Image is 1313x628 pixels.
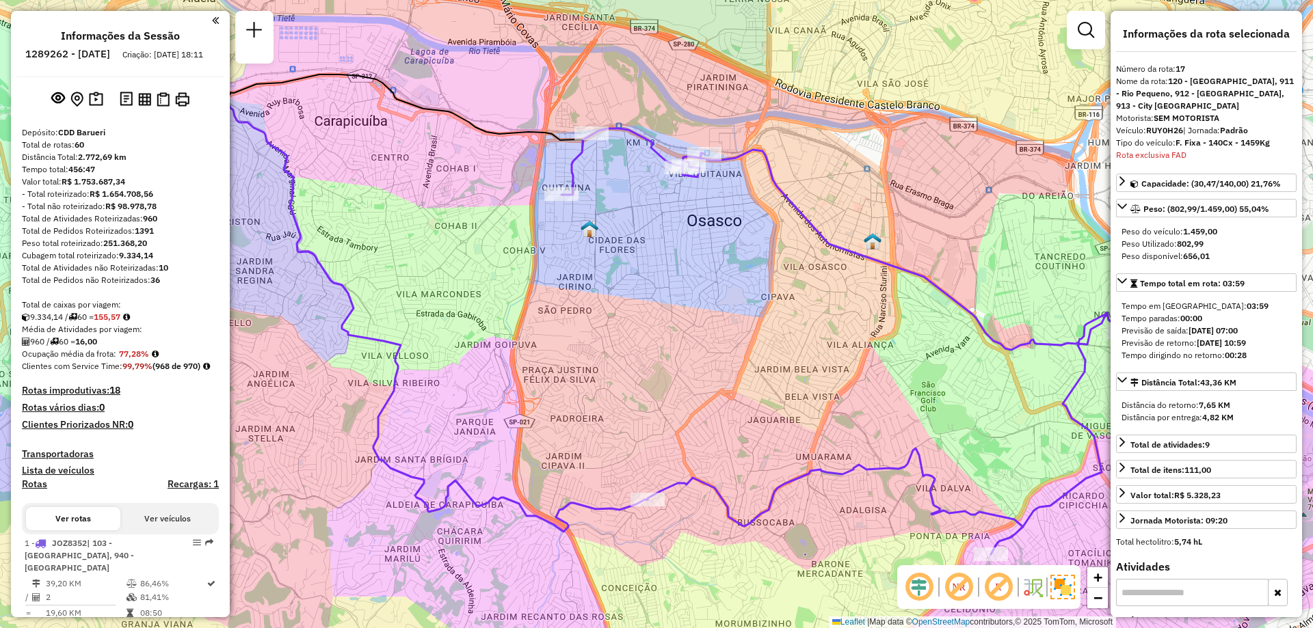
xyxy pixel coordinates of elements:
span: − [1093,589,1102,606]
i: % de utilização da cubagem [127,593,137,601]
td: 39,20 KM [45,577,126,590]
div: Total de Pedidos Roteirizados: [22,225,219,237]
td: 08:50 [140,606,206,620]
strong: 16,00 [75,336,97,346]
div: Total de Pedidos não Roteirizados: [22,274,219,286]
a: Peso: (802,99/1.459,00) 55,04% [1116,199,1297,217]
strong: RUY0H26 [1146,125,1183,135]
td: 86,46% [140,577,206,590]
strong: 18 [109,384,120,396]
a: Zoom in [1087,567,1108,588]
strong: 456:47 [68,164,95,174]
button: Imprimir Rotas [172,90,192,109]
strong: R$ 1.753.687,34 [62,176,125,187]
strong: 111,00 [1184,465,1211,475]
div: Total hectolitro: [1116,536,1297,548]
a: Total de itens:111,00 [1116,460,1297,478]
div: Tempo total: [22,163,219,176]
h4: Informações da rota selecionada [1116,27,1297,40]
i: Distância Total [32,579,40,588]
strong: [DATE] 07:00 [1189,325,1238,336]
div: Distância do retorno: [1122,399,1291,411]
td: 81,41% [140,590,206,604]
strong: 00:28 [1225,350,1247,360]
div: Motorista: [1116,112,1297,124]
strong: 99,79% [122,361,152,371]
span: Peso do veículo: [1122,226,1217,236]
i: Total de Atividades [22,338,30,346]
i: Total de rotas [50,338,59,346]
span: Total de atividades: [1130,439,1210,450]
strong: 5,74 hL [1174,536,1202,547]
strong: 1391 [135,226,154,236]
div: Peso total roteirizado: [22,237,219,249]
div: Total de caixas por viagem: [22,299,219,311]
i: Rota otimizada [207,579,215,588]
em: Rotas cross docking consideradas [203,362,210,370]
div: Criação: [DATE] 18:11 [117,49,209,61]
div: Total de Atividades Roteirizadas: [22,213,219,225]
div: Tempo dirigindo no retorno: [1122,349,1291,361]
strong: 10 [159,262,168,273]
em: Média calculada utilizando a maior ocupação (%Peso ou %Cubagem) de cada rota da sessão. Rotas cro... [152,350,159,358]
span: 1 - [25,538,134,573]
div: Número da rota: [1116,63,1297,75]
a: Total de atividades:9 [1116,435,1297,453]
strong: 9.334,14 [119,250,153,260]
button: Exibir sessão original [49,88,68,110]
div: Distância Total:43,36 KM [1116,394,1297,429]
div: 9.334,14 / 60 = [22,311,219,323]
a: Clique aqui para minimizar o painel [212,12,219,28]
i: Meta Caixas/viagem: 169,60 Diferença: -14,03 [123,313,130,321]
strong: 60 [75,139,84,150]
div: Distância Total: [22,151,219,163]
span: Exibir NR [942,571,975,603]
a: Capacidade: (30,47/140,00) 21,76% [1116,174,1297,192]
i: Total de rotas [68,313,77,321]
strong: 251.368,20 [103,238,147,248]
em: Rota exportada [205,538,213,547]
div: Cubagem total roteirizado: [22,249,219,262]
h4: Rotas improdutivas: [22,385,219,396]
div: Tempo paradas: [1122,312,1291,325]
a: Tempo total em rota: 03:59 [1116,273,1297,292]
div: Jornada Motorista: 09:20 [1130,515,1228,527]
button: Ver veículos [120,507,215,530]
div: Peso: (802,99/1.459,00) 55,04% [1116,220,1297,268]
img: Fluxo de ruas [1022,576,1044,598]
i: Tempo total em rota [127,609,133,617]
strong: R$ 1.654.708,56 [90,189,153,199]
div: Valor total: [1130,489,1221,502]
h4: Lista de veículos [22,465,219,476]
strong: 1.459,00 [1183,226,1217,236]
div: Total de rotas: [22,139,219,151]
h4: Rotas [22,478,47,490]
strong: F. Fixa - 140Cx - 1459Kg [1176,137,1270,148]
span: Ocupação média da frota: [22,349,116,359]
strong: 9 [1205,439,1210,450]
div: Tempo em [GEOGRAPHIC_DATA]: [1122,300,1291,312]
a: OpenStreetMap [912,617,970,627]
h4: Rotas vários dias: [22,402,219,413]
strong: 36 [150,275,160,285]
button: Centralizar mapa no depósito ou ponto de apoio [68,89,86,110]
a: Distância Total:43,36 KM [1116,372,1297,391]
span: Ocultar deslocamento [903,571,936,603]
div: - Total roteirizado: [22,188,219,200]
strong: 17 [1176,64,1185,74]
strong: 4,82 KM [1202,412,1234,422]
div: - Total não roteirizado: [22,200,219,213]
strong: R$ 5.328,23 [1174,490,1221,500]
strong: 0 [128,418,133,431]
div: Peso disponível: [1122,250,1291,262]
div: Peso Utilizado: [1122,238,1291,250]
span: | [867,617,869,627]
a: Zoom out [1087,588,1108,608]
strong: SEM MOTORISTA [1154,113,1219,123]
a: Leaflet [832,617,865,627]
td: 2 [45,590,126,604]
button: Visualizar Romaneio [154,90,172,109]
a: Valor total:R$ 5.328,23 [1116,485,1297,504]
div: Map data © contributors,© 2025 TomTom, Microsoft [829,616,1116,628]
td: 19,60 KM [45,606,126,620]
